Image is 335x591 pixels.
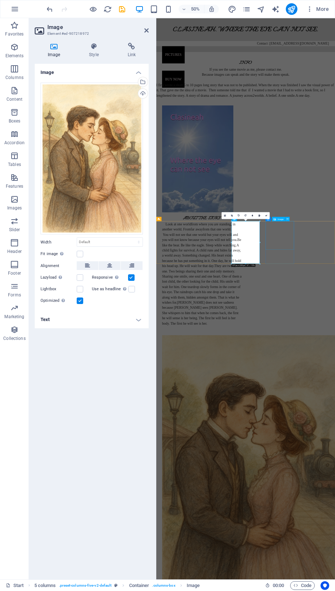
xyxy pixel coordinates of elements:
[3,336,25,341] p: Collections
[45,5,54,13] button: undo
[187,581,200,590] span: Click to select. Double-click to edit
[306,5,329,13] span: More
[41,262,77,270] label: Alignment
[59,581,112,590] span: . preset-columns-five-v2-default
[118,5,126,13] i: Save (Ctrl+S)
[287,5,296,13] i: Publish
[271,5,280,13] button: text_generator
[235,212,242,219] a: Rotate left 90°
[46,5,54,13] i: Undo: Change image (Ctrl+Z)
[92,273,128,282] label: Responsive
[8,162,21,167] p: Tables
[41,240,77,244] label: Width
[6,183,23,189] p: Features
[89,5,97,13] button: Click here to leave preview mode and continue editing
[242,212,249,219] a: Rotate right 90°
[41,83,143,235] div: LOVECOUPLE001-IeQnLoBCWQ41RyjNL8y81Q.png
[242,5,251,13] button: pages
[9,227,20,233] p: Slider
[228,5,236,13] i: Design (Ctrl+Alt+Y)
[4,314,24,320] p: Marketing
[118,5,126,13] button: save
[34,581,200,590] nav: breadcrumb
[152,581,175,590] span: . columns-box
[263,212,270,219] a: Confirm ( Ctrl ⏎ )
[115,43,149,58] h4: Link
[92,285,128,294] label: Use as headline
[41,285,77,294] label: Lightbox
[271,5,280,13] i: AI Writer
[8,292,21,298] p: Forms
[8,270,21,276] p: Footer
[179,5,204,13] button: 50%
[7,205,22,211] p: Images
[7,249,22,254] p: Header
[103,5,112,13] i: Reload page
[290,581,315,590] button: Code
[4,140,25,146] p: Accordion
[7,96,22,102] p: Content
[76,43,114,58] h4: Style
[190,5,201,13] h6: 50%
[41,273,77,282] label: Lazyload
[221,212,228,219] a: Select files from the file manager, stock photos, or upload file(s)
[228,212,235,219] a: Crop mode
[265,581,284,590] h6: Session time
[35,311,149,328] h4: Text
[303,3,332,15] button: More
[47,30,134,37] h3: Element #ed-907218972
[5,31,24,37] p: Favorites
[35,43,76,58] h4: Image
[6,581,24,590] a: Click to cancel selection. Double-click to open Pages
[129,581,149,590] span: Click to select. Double-click to edit
[293,581,311,590] span: Code
[5,53,24,59] p: Elements
[249,212,256,219] a: Blur
[208,6,215,12] i: On resize automatically adjust zoom level to fit chosen device.
[277,218,284,220] span: Image
[35,64,149,77] h4: Image
[273,581,284,590] span: 00 00
[286,3,297,15] button: publish
[256,212,263,219] a: Greyscale
[9,118,21,124] p: Boxes
[41,296,77,305] label: Optimized
[114,583,118,587] i: This element is a customizable preset
[34,581,56,590] span: Click to select. Double-click to edit
[5,75,24,80] p: Columns
[103,5,112,13] button: reload
[257,5,265,13] i: Navigator
[228,5,237,13] button: design
[41,250,77,258] label: Fit image
[321,581,329,590] button: Usercentrics
[242,5,251,13] i: Pages (Ctrl+Alt+S)
[257,5,266,13] button: navigator
[47,24,149,30] h2: Image
[278,583,279,588] span: :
